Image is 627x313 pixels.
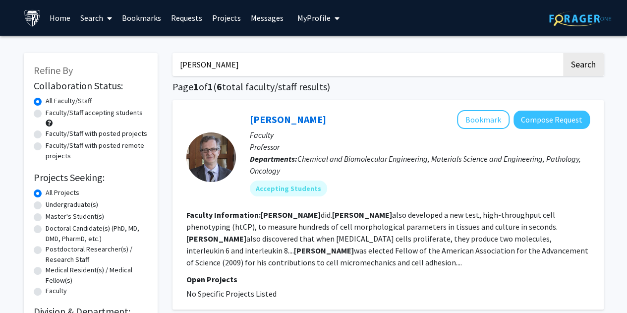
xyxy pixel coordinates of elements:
b: [PERSON_NAME] [332,210,392,220]
b: [PERSON_NAME] [261,210,321,220]
label: Faculty/Staff with posted remote projects [46,140,148,161]
a: Requests [166,0,207,35]
b: Faculty Information: [186,210,261,220]
p: Open Projects [186,273,590,285]
img: Johns Hopkins University Logo [24,9,41,27]
a: Messages [246,0,288,35]
b: [PERSON_NAME] [186,234,246,244]
h1: Page of ( total faculty/staff results) [172,81,604,93]
fg-read-more: did. also developed a new test, high-throughput cell phenotyping (htCP), to measure hundreds of c... [186,210,588,267]
a: Home [45,0,75,35]
img: ForagerOne Logo [549,11,611,26]
label: Postdoctoral Researcher(s) / Research Staff [46,244,148,265]
a: Projects [207,0,246,35]
h2: Projects Seeking: [34,172,148,184]
button: Compose Request to Denis Wirtz [513,111,590,129]
h2: Collaboration Status: [34,80,148,92]
span: 1 [193,80,199,93]
button: Search [563,53,604,76]
input: Search Keywords [172,53,562,76]
span: 6 [217,80,222,93]
iframe: Chat [7,268,42,306]
button: Add Denis Wirtz to Bookmarks [457,110,510,129]
label: Medical Resident(s) / Medical Fellow(s) [46,265,148,286]
label: All Faculty/Staff [46,96,92,106]
a: Search [75,0,117,35]
b: Departments: [250,154,297,164]
label: All Projects [46,188,79,198]
span: Chemical and Biomolecular Engineering, Materials Science and Engineering, Pathology, Oncology [250,154,581,176]
b: [PERSON_NAME] [294,246,354,255]
span: No Specific Projects Listed [186,289,277,299]
label: Undergraduate(s) [46,199,98,210]
a: Bookmarks [117,0,166,35]
mat-chip: Accepting Students [250,181,327,196]
span: My Profile [297,13,331,23]
span: 1 [208,80,213,93]
a: [PERSON_NAME] [250,113,326,125]
label: Faculty/Staff with posted projects [46,128,147,139]
label: Faculty/Staff accepting students [46,108,143,118]
label: Faculty [46,286,67,296]
label: Master's Student(s) [46,211,104,222]
span: Refine By [34,64,73,76]
label: Doctoral Candidate(s) (PhD, MD, DMD, PharmD, etc.) [46,223,148,244]
p: Professor [250,141,590,153]
p: Faculty [250,129,590,141]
